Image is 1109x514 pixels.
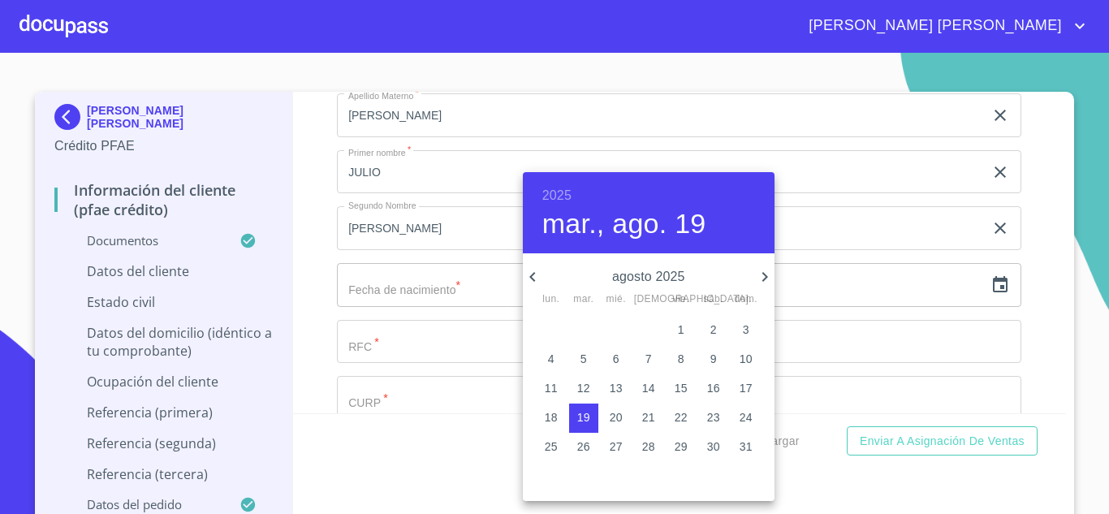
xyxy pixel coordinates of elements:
span: lun. [537,292,566,308]
button: 16 [699,374,728,404]
p: 9 [710,351,717,367]
span: mié. [602,292,631,308]
button: 14 [634,374,663,404]
p: 23 [707,409,720,425]
button: 13 [602,374,631,404]
button: 24 [731,404,761,433]
p: 5 [580,351,587,367]
button: 23 [699,404,728,433]
button: 18 [537,404,566,433]
p: 28 [642,438,655,455]
p: 17 [740,380,753,396]
button: 25 [537,433,566,462]
button: 8 [667,345,696,374]
p: 7 [645,351,652,367]
p: 31 [740,438,753,455]
button: 7 [634,345,663,374]
p: 29 [675,438,688,455]
p: 20 [610,409,623,425]
p: 21 [642,409,655,425]
p: 11 [545,380,558,396]
button: 15 [667,374,696,404]
p: 6 [613,351,619,367]
button: 26 [569,433,598,462]
p: 1 [678,322,684,338]
button: 9 [699,345,728,374]
span: sáb. [699,292,728,308]
button: 29 [667,433,696,462]
button: 11 [537,374,566,404]
p: 2 [710,322,717,338]
button: 17 [731,374,761,404]
p: 24 [740,409,753,425]
button: 28 [634,433,663,462]
span: mar. [569,292,598,308]
button: 31 [731,433,761,462]
button: 2 [699,316,728,345]
button: 12 [569,374,598,404]
p: 27 [610,438,623,455]
button: 27 [602,433,631,462]
p: 8 [678,351,684,367]
p: 13 [610,380,623,396]
button: 4 [537,345,566,374]
button: 2025 [542,184,572,207]
button: 21 [634,404,663,433]
p: 19 [577,409,590,425]
span: [DEMOGRAPHIC_DATA]. [634,292,663,308]
button: 5 [569,345,598,374]
button: 19 [569,404,598,433]
button: 1 [667,316,696,345]
p: agosto 2025 [542,267,755,287]
button: 30 [699,433,728,462]
p: 4 [548,351,554,367]
p: 26 [577,438,590,455]
p: 22 [675,409,688,425]
p: 30 [707,438,720,455]
button: mar., ago. 19 [542,207,706,241]
p: 10 [740,351,753,367]
button: 6 [602,345,631,374]
button: 10 [731,345,761,374]
p: 25 [545,438,558,455]
span: vie. [667,292,696,308]
p: 3 [743,322,749,338]
p: 12 [577,380,590,396]
p: 16 [707,380,720,396]
p: 15 [675,380,688,396]
button: 22 [667,404,696,433]
button: 3 [731,316,761,345]
p: 18 [545,409,558,425]
button: 20 [602,404,631,433]
span: dom. [731,292,761,308]
p: 14 [642,380,655,396]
